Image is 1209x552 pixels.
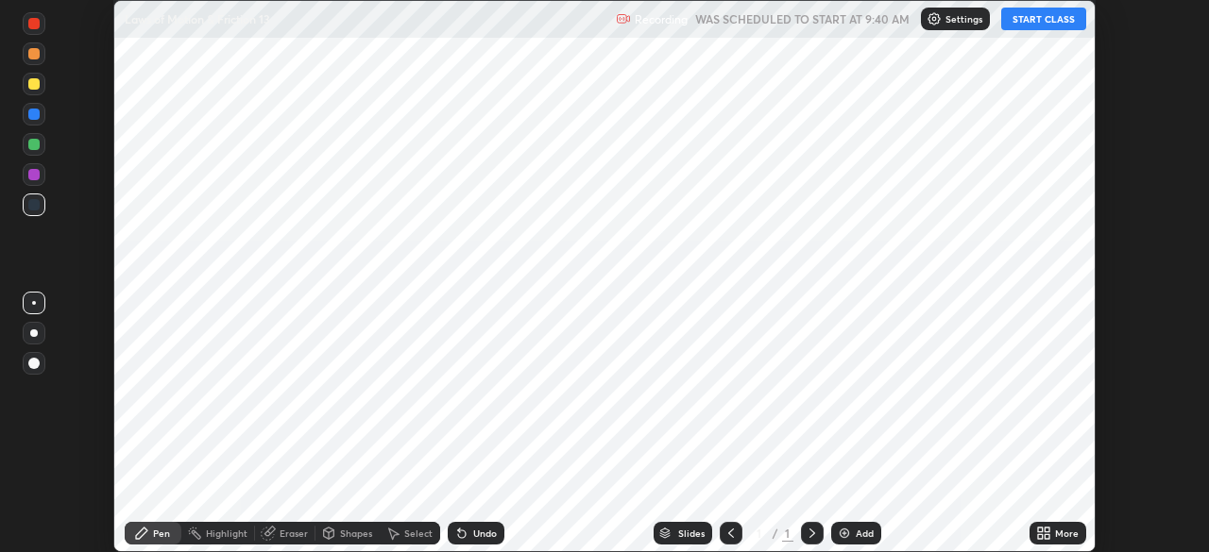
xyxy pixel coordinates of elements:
div: More [1055,528,1079,538]
div: Highlight [206,528,247,538]
div: 1 [750,527,769,539]
div: Pen [153,528,170,538]
div: / [773,527,778,539]
img: recording.375f2c34.svg [616,11,631,26]
img: class-settings-icons [927,11,942,26]
button: START CLASS [1001,8,1086,30]
p: Recording [635,12,688,26]
div: 1 [782,525,793,542]
div: Undo [473,528,497,538]
p: Settings [945,14,982,24]
img: add-slide-button [837,526,852,541]
div: Shapes [340,528,372,538]
p: Laws of Motion & Friction 13 [125,11,270,26]
h5: WAS SCHEDULED TO START AT 9:40 AM [695,10,910,27]
div: Eraser [280,528,308,538]
div: Add [856,528,874,538]
div: Slides [678,528,705,538]
div: Select [404,528,433,538]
